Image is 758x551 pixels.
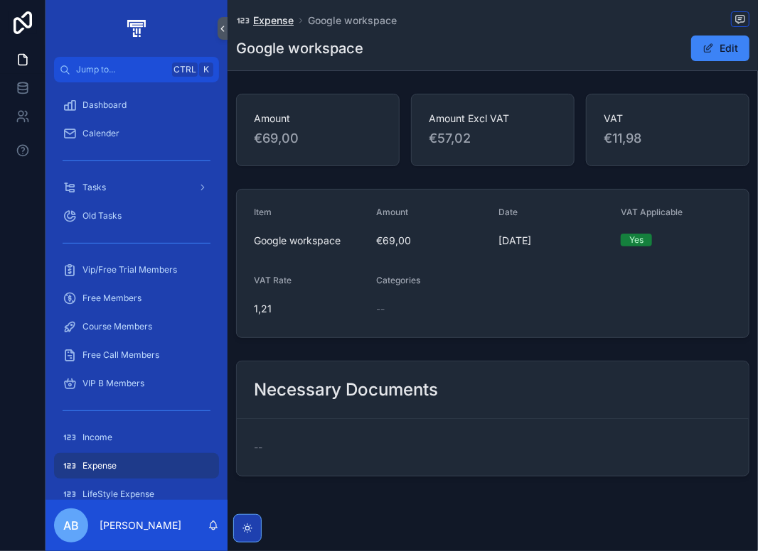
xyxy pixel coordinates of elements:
[82,182,106,193] span: Tasks
[124,17,148,40] img: App logo
[54,121,219,146] a: Calender
[54,285,219,311] a: Free Members
[498,234,609,248] span: [DATE]
[236,13,294,28] a: Expense
[691,36,749,61] button: Edit
[254,378,438,401] h2: Necessary Documents
[46,82,228,500] div: scrollable content
[254,111,382,126] span: Amount
[172,62,198,77] span: Ctrl
[82,378,144,389] span: VIP B Members
[54,481,219,507] a: LifeStyle Expense
[82,264,177,275] span: Vip/Free Trial Members
[82,460,117,471] span: Expense
[54,175,219,200] a: Tasks
[376,234,487,248] span: €69,00
[308,13,397,28] a: Google workspace
[100,518,181,533] p: [PERSON_NAME]
[82,128,119,139] span: Calender
[236,38,363,58] h1: Google workspace
[429,129,557,148] span: €57,02
[82,489,154,500] span: LifeStyle Expense
[254,275,292,285] span: VAT Rate
[254,129,382,148] span: €69,00
[376,275,420,285] span: Categories
[54,57,219,82] button: Jump to...CtrlK
[54,203,219,229] a: Old Tasks
[63,517,79,534] span: AB
[621,207,683,217] span: VAT Applicable
[82,321,152,332] span: Course Members
[429,111,557,126] span: Amount Excl VAT
[82,210,122,222] span: Old Tasks
[629,234,644,246] div: Yes
[253,13,294,28] span: Expense
[54,257,219,283] a: Vip/Free Trial Members
[82,293,142,304] span: Free Members
[254,440,262,454] span: --
[604,129,732,148] span: €11,98
[82,349,159,361] span: Free Call Members
[376,207,408,217] span: Amount
[376,302,385,316] span: --
[498,207,518,217] span: Date
[54,92,219,118] a: Dashboard
[254,302,365,316] span: 1,21
[201,64,212,75] span: K
[54,453,219,479] a: Expense
[54,371,219,396] a: VIP B Members
[54,425,219,450] a: Income
[54,314,219,339] a: Course Members
[54,342,219,368] a: Free Call Members
[254,234,365,248] span: Google workspace
[76,64,166,75] span: Jump to...
[82,432,112,443] span: Income
[604,111,732,126] span: VAT
[82,99,127,111] span: Dashboard
[254,207,272,217] span: Item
